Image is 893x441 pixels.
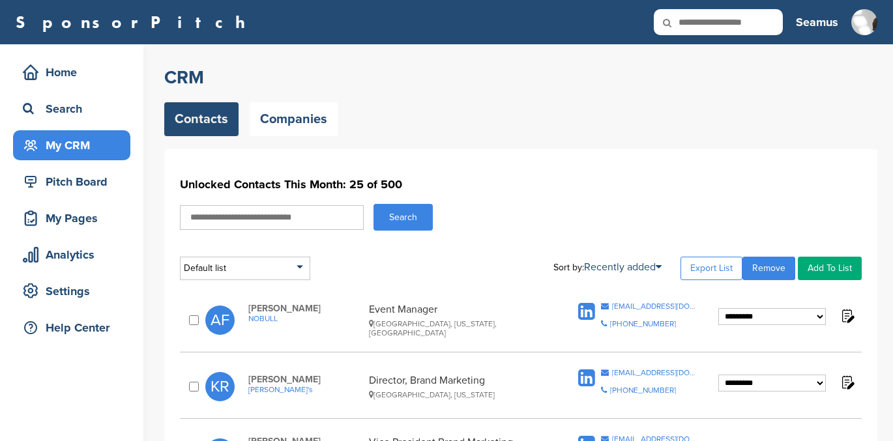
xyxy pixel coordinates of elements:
[13,240,130,270] a: Analytics
[369,319,549,337] div: [GEOGRAPHIC_DATA], [US_STATE], [GEOGRAPHIC_DATA]
[796,13,838,31] h3: Seamus
[248,303,362,314] span: [PERSON_NAME]
[205,372,235,401] span: KR
[612,369,699,377] div: [EMAIL_ADDRESS][DOMAIN_NAME]
[373,204,433,231] button: Search
[205,306,235,335] span: AF
[164,102,239,136] a: Contacts
[20,134,130,157] div: My CRM
[248,314,362,323] a: NOBULL
[612,302,699,310] div: [EMAIL_ADDRESS][DOMAIN_NAME]
[164,66,877,89] h2: CRM
[13,203,130,233] a: My Pages
[553,262,662,272] div: Sort by:
[20,97,130,121] div: Search
[13,57,130,87] a: Home
[248,374,362,385] span: [PERSON_NAME]
[681,257,742,280] a: Export List
[250,102,338,136] a: Companies
[20,243,130,266] div: Analytics
[610,386,676,394] div: [PHONE_NUMBER]
[839,374,855,390] img: Notes
[839,307,855,324] img: Notes
[369,374,549,399] div: Director, Brand Marketing
[20,316,130,339] div: Help Center
[20,61,130,84] div: Home
[13,167,130,197] a: Pitch Board
[16,14,254,31] a: SponsorPitch
[20,206,130,230] div: My Pages
[610,320,676,328] div: [PHONE_NUMBER]
[248,385,362,394] a: [PERSON_NAME]'s
[798,257,862,280] a: Add To List
[13,276,130,306] a: Settings
[584,261,662,274] a: Recently added
[180,173,862,196] h1: Unlocked Contacts This Month: 25 of 500
[796,8,838,36] a: Seamus
[20,279,130,303] div: Settings
[180,257,310,280] div: Default list
[13,313,130,343] a: Help Center
[369,390,549,399] div: [GEOGRAPHIC_DATA], [US_STATE]
[20,170,130,193] div: Pitch Board
[742,257,795,280] a: Remove
[369,303,549,337] div: Event Manager
[13,130,130,160] a: My CRM
[13,94,130,124] a: Search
